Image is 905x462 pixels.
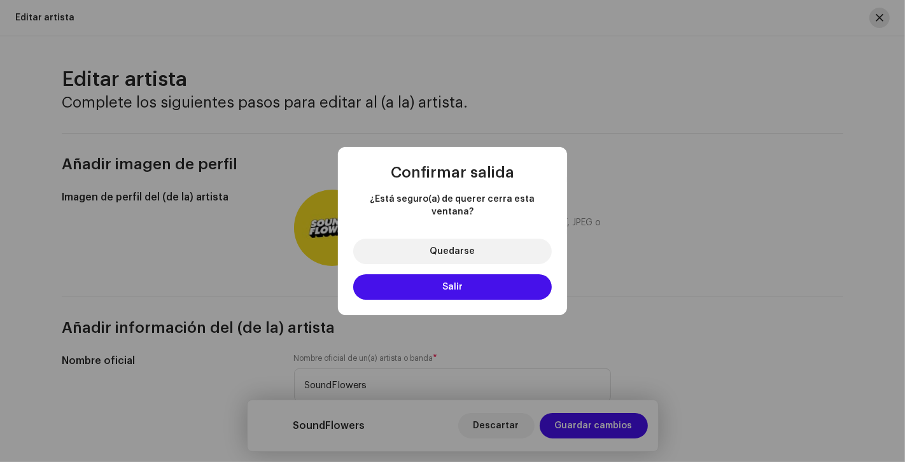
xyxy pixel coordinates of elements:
span: Salir [442,283,463,291]
span: ¿Está seguro(a) de querer cerra esta ventana? [353,193,552,218]
button: Salir [353,274,552,300]
span: Confirmar salida [391,165,514,180]
button: Quedarse [353,239,552,264]
span: Quedarse [430,247,475,256]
